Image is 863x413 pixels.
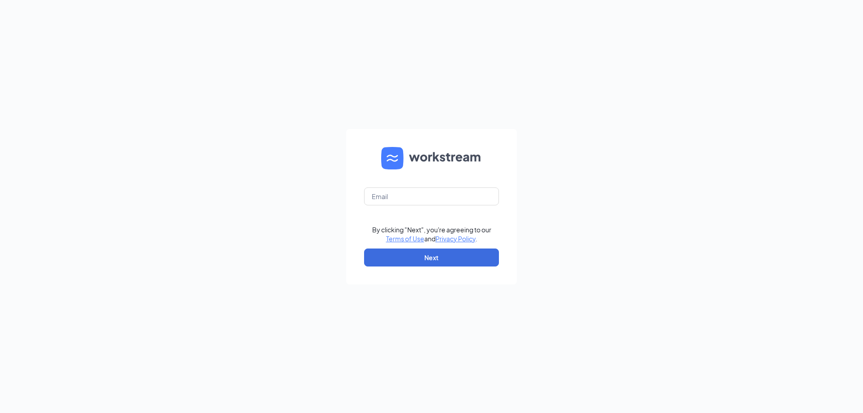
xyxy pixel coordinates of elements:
input: Email [364,187,499,205]
button: Next [364,249,499,266]
a: Terms of Use [386,235,424,243]
div: By clicking "Next", you're agreeing to our and . [372,225,491,243]
img: WS logo and Workstream text [381,147,482,169]
a: Privacy Policy [436,235,476,243]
